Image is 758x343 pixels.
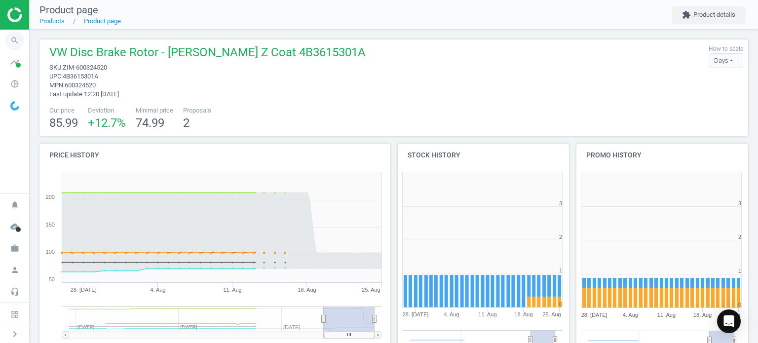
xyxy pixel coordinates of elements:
[136,116,164,130] span: 74.99
[398,144,569,167] h4: Stock history
[738,302,741,307] text: 0
[46,194,55,200] text: 200
[444,312,459,318] tspan: 4. Aug
[5,75,24,93] i: pie_chart_outlined
[402,312,428,318] tspan: 28. [DATE]
[49,64,63,71] span: sku :
[682,10,691,19] i: extension
[88,116,126,130] span: +12.7 %
[223,287,241,293] tspan: 11. Aug
[709,53,743,68] div: Days
[738,200,741,206] text: 3
[5,239,24,258] i: work
[65,81,96,89] span: 600324520
[5,217,24,236] i: cloud_done
[693,312,712,318] tspan: 18. Aug
[49,116,78,130] span: 85.99
[9,328,21,340] i: chevron_right
[7,7,77,22] img: ajHJNr6hYgQAAAAASUVORK5CYII=
[738,234,741,240] text: 2
[559,234,562,240] text: 2
[559,200,562,206] text: 3
[559,302,562,307] text: 0
[49,44,366,63] span: VW Disc Brake Rotor - [PERSON_NAME] Z Coat 4B3615301A
[478,312,496,318] tspan: 11. Aug
[183,116,189,130] span: 2
[10,101,19,111] img: wGWNvw8QSZomAAAAABJRU5ErkJggg==
[738,268,741,274] text: 1
[39,144,390,167] h4: Price history
[5,195,24,214] i: notifications
[362,287,380,293] tspan: 25. Aug
[39,4,98,16] span: Product page
[46,249,55,255] text: 100
[576,144,748,167] h4: Promo history
[136,106,173,115] span: Minimal price
[709,45,743,53] label: How to scale
[5,282,24,301] i: headset_mic
[71,287,97,293] tspan: 28. [DATE]
[49,106,78,115] span: Our price
[717,309,741,333] div: Open Intercom Messenger
[183,106,211,115] span: Proposals
[514,312,532,318] tspan: 18. Aug
[581,312,607,318] tspan: 28. [DATE]
[84,17,121,25] a: Product page
[49,276,55,282] text: 50
[298,287,316,293] tspan: 18. Aug
[5,261,24,279] i: person
[49,81,65,89] span: mpn :
[623,312,638,318] tspan: 4. Aug
[151,287,166,293] tspan: 4. Aug
[88,106,126,115] span: Deviation
[672,6,746,24] button: extensionProduct details
[559,268,562,274] text: 1
[63,64,107,71] span: ZIM-600324520
[543,312,561,318] tspan: 25. Aug
[5,53,24,72] i: timeline
[39,17,65,25] a: Products
[2,328,27,341] button: chevron_right
[46,222,55,228] text: 150
[657,312,676,318] tspan: 11. Aug
[49,90,119,98] span: Last update 12:20 [DATE]
[5,31,24,50] i: search
[63,73,98,80] span: 4B3615301A
[49,73,63,80] span: upc :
